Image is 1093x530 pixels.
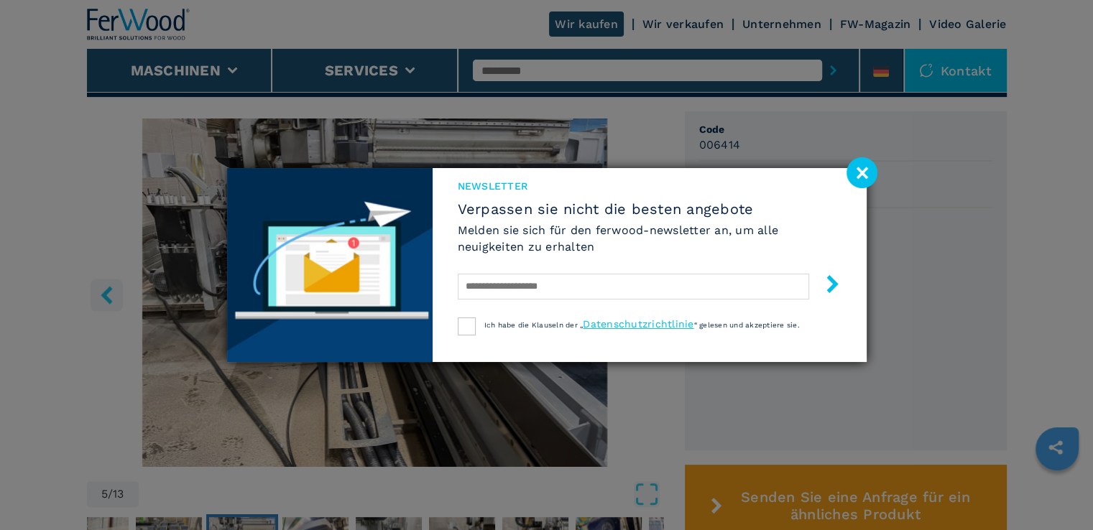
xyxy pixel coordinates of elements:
span: “ gelesen und akzeptiere sie. [694,321,800,329]
a: Datenschutzrichtlinie [583,318,693,330]
h6: Melden sie sich für den ferwood-newsletter an, um alle neuigkeiten zu erhalten [458,222,841,255]
span: Ich habe die Klauseln der „ [484,321,584,329]
img: Newsletter image [227,168,433,362]
button: submit-button [809,269,841,303]
span: Newsletter [458,179,841,193]
span: Verpassen sie nicht die besten angebote [458,200,841,218]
